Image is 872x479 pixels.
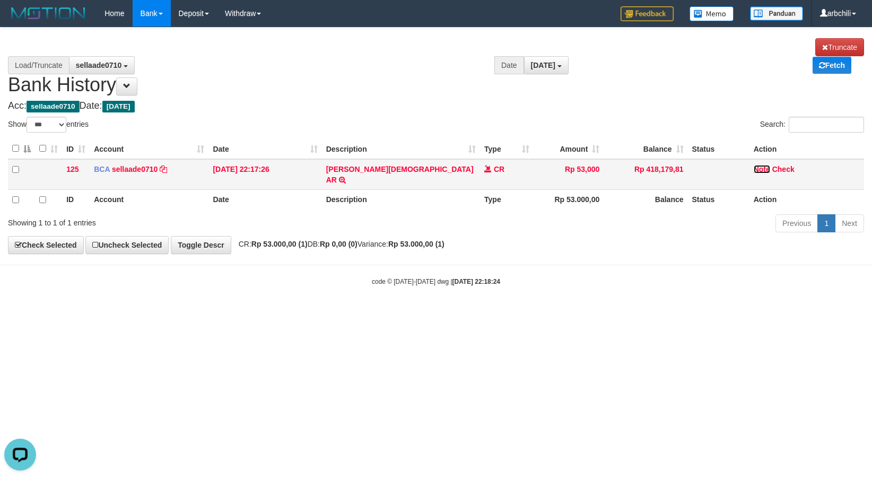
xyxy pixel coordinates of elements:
input: Search: [789,117,864,133]
a: sellaade0710 [112,165,158,173]
label: Show entries [8,117,89,133]
strong: Rp 0,00 (0) [320,240,357,248]
a: Truncate [815,38,864,56]
th: Action [749,138,864,159]
img: panduan.png [750,6,803,21]
th: Description: activate to sort column ascending [322,138,480,159]
span: sellaade0710 [76,61,121,69]
td: Rp 53,000 [534,159,604,190]
div: Load/Truncate [8,56,69,74]
button: [DATE] [524,56,569,74]
th: Account [90,189,208,210]
a: Copy sellaade0710 to clipboard [160,165,167,173]
a: 1 [817,214,835,232]
h1: Bank History [8,38,864,95]
th: Date [208,189,321,210]
th: Status [688,138,749,159]
div: Date [494,56,524,74]
img: MOTION_logo.png [8,5,89,21]
th: Type [480,189,534,210]
select: Showentries [27,117,66,133]
span: [DATE] [102,101,135,112]
span: BCA [94,165,110,173]
th: Balance [604,189,687,210]
strong: [DATE] 22:18:24 [452,278,500,285]
h4: Acc: Date: [8,101,864,111]
th: Amount: activate to sort column ascending [534,138,604,159]
a: Uncheck Selected [85,236,169,254]
a: [PERSON_NAME][DEMOGRAPHIC_DATA] AR [326,165,474,184]
th: Description [322,189,480,210]
span: sellaade0710 [27,101,80,112]
a: Check Selected [8,236,84,254]
th: Rp 53.000,00 [534,189,604,210]
a: Toggle Descr [171,236,231,254]
th: ID [62,189,90,210]
a: Note [754,165,770,173]
td: Rp 418,179,81 [604,159,687,190]
th: Date: activate to sort column ascending [208,138,321,159]
th: : activate to sort column ascending [35,138,62,159]
div: Showing 1 to 1 of 1 entries [8,213,355,228]
button: sellaade0710 [69,56,135,74]
th: : activate to sort column descending [8,138,35,159]
strong: Rp 53.000,00 (1) [388,240,444,248]
span: CR: DB: Variance: [233,240,444,248]
img: Feedback.jpg [621,6,674,21]
a: Previous [775,214,818,232]
th: Action [749,189,864,210]
strong: Rp 53.000,00 (1) [251,240,308,248]
th: Account: activate to sort column ascending [90,138,208,159]
th: ID: activate to sort column ascending [62,138,90,159]
th: Type: activate to sort column ascending [480,138,534,159]
a: Next [835,214,864,232]
th: Status [688,189,749,210]
label: Search: [760,117,864,133]
span: CR [494,165,504,173]
img: Button%20Memo.svg [690,6,734,21]
a: Check [772,165,795,173]
a: Fetch [813,57,851,74]
span: [DATE] [531,61,555,69]
th: Balance: activate to sort column ascending [604,138,687,159]
button: Open LiveChat chat widget [4,4,36,36]
span: 125 [66,165,79,173]
td: [DATE] 22:17:26 [208,159,321,190]
small: code © [DATE]-[DATE] dwg | [372,278,500,285]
